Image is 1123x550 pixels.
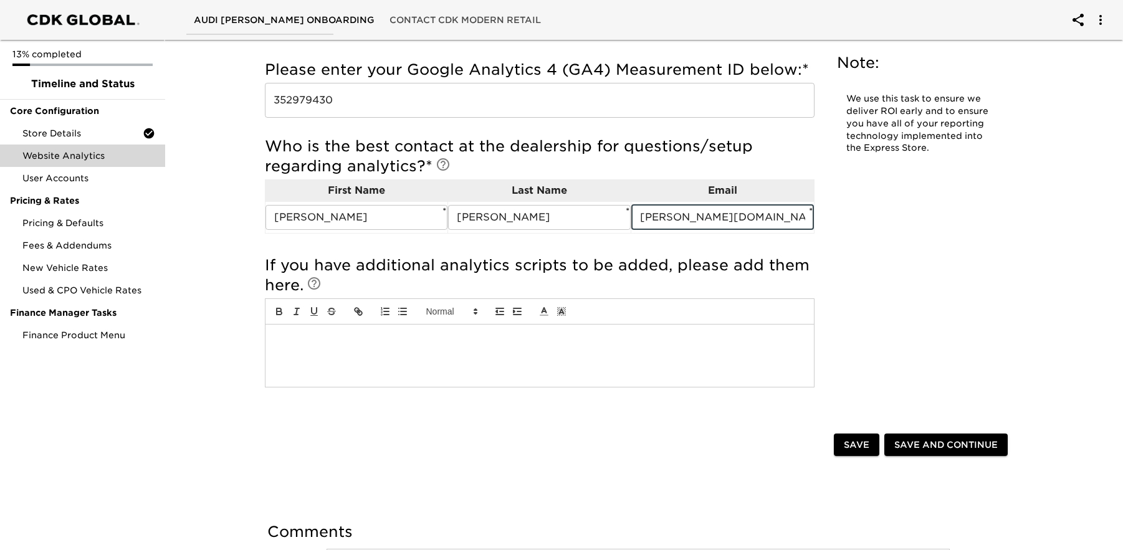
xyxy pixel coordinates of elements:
button: Save and Continue [884,434,1008,457]
span: Store Details [22,127,143,140]
span: Save and Continue [894,437,998,453]
span: User Accounts [22,172,155,184]
span: Save [844,437,869,453]
button: account of current user [1063,5,1093,35]
span: Contact CDK Modern Retail [389,12,541,28]
span: Fees & Addendums [22,239,155,252]
span: Finance Product Menu [22,329,155,341]
p: Last Name [448,183,631,198]
h5: Please enter your Google Analytics 4 (GA4) Measurement ID below: [265,60,815,80]
span: Website Analytics [22,149,155,162]
p: We use this task to ensure we deliver ROI early and to ensure you have all of your reporting tech... [846,93,996,154]
h5: If you have additional analytics scripts to be added, please add them here. [265,255,815,295]
span: New Vehicle Rates [22,262,155,274]
span: Timeline and Status [10,77,155,92]
h5: Comments [267,522,1010,542]
p: Email [631,183,814,198]
span: Pricing & Rates [10,194,155,207]
p: 13% completed [12,48,153,60]
h5: Note: [837,53,1005,73]
button: account of current user [1086,5,1116,35]
span: Core Configuration [10,105,155,117]
p: First Name [265,183,448,198]
button: Save [834,434,879,457]
input: Example: G-1234567890 [265,83,815,118]
span: Pricing & Defaults [22,217,155,229]
h5: Who is the best contact at the dealership for questions/setup regarding analytics? [265,136,815,176]
span: Finance Manager Tasks [10,306,155,319]
span: Used & CPO Vehicle Rates [22,284,155,296]
span: Audi [PERSON_NAME] Onboarding [194,12,375,28]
